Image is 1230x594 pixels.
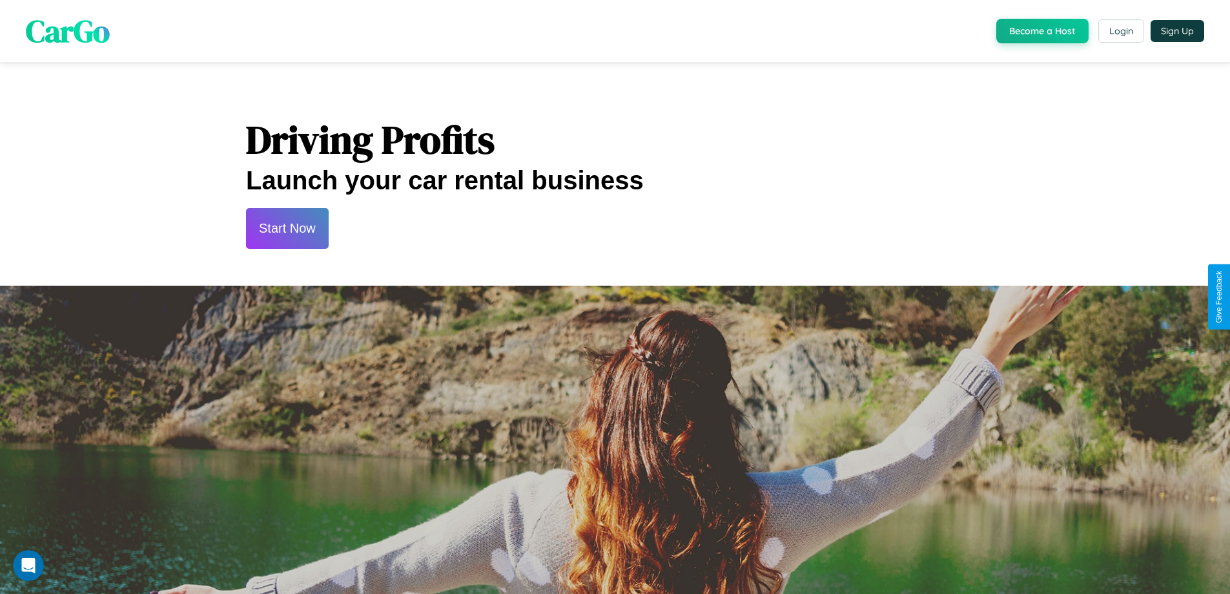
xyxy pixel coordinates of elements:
iframe: Intercom live chat [13,550,44,581]
h1: Driving Profits [246,113,984,166]
button: Start Now [246,208,329,249]
button: Sign Up [1151,20,1204,42]
button: Login [1098,19,1144,43]
h2: Launch your car rental business [246,166,984,195]
button: Become a Host [996,19,1089,43]
div: Give Feedback [1215,271,1224,323]
span: CarGo [26,10,110,52]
